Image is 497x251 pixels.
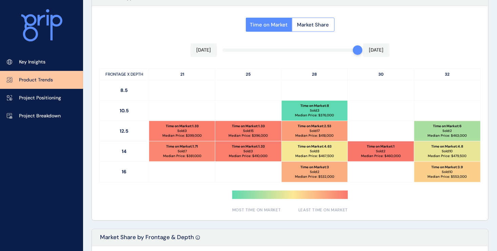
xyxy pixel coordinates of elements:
[310,129,320,133] p: Sold: 17
[428,174,467,179] p: Median Price: $ 553,000
[310,108,319,113] p: Sold: 3
[166,124,199,129] p: Time on Market : 1.33
[295,133,334,138] p: Median Price: $ 418,000
[428,133,467,138] p: Median Price: $ 463,000
[295,174,334,179] p: Median Price: $ 532,000
[19,113,61,119] p: Project Breakdown
[232,207,281,213] span: MOST TIME ON MARKET
[229,133,268,138] p: Median Price: $ 396,000
[100,101,149,121] p: 10.5
[250,21,288,28] span: Time on Market
[246,18,292,32] button: Time on Market
[300,165,329,170] p: Time on Market : 3
[166,144,198,149] p: Time on Market : 1.71
[310,149,319,154] p: Sold: 8
[297,21,329,28] span: Market Share
[162,133,202,138] p: Median Price: $ 399,000
[232,124,265,129] p: Time on Market : 1.33
[442,149,453,154] p: Sold: 10
[348,69,414,80] p: 30
[215,69,281,80] p: 25
[298,124,331,129] p: Time on Market : 2.53
[229,154,268,158] p: Median Price: $ 410,000
[178,149,187,154] p: Sold: 7
[295,154,334,158] p: Median Price: $ 467,500
[19,59,45,65] p: Key Insights
[431,144,463,149] p: Time on Market : 4.8
[298,144,332,149] p: Time on Market : 4.63
[428,154,466,158] p: Median Price: $ 479,500
[442,129,452,133] p: Sold: 2
[232,144,265,149] p: Time on Market : 1.33
[300,103,329,108] p: Time on Market : 8
[369,47,384,54] p: [DATE]
[361,154,401,158] p: Median Price: $ 460,000
[196,47,211,54] p: [DATE]
[243,129,254,133] p: Sold: 15
[367,144,395,149] p: Time on Market : 1
[298,207,348,213] span: LEAST TIME ON MARKET
[414,69,480,80] p: 32
[442,170,453,174] p: Sold: 10
[19,95,61,101] p: Project Positioning
[292,18,335,32] button: Market Share
[19,77,53,83] p: Product Trends
[100,141,149,161] p: 14
[433,124,461,129] p: Time on Market : 6
[100,233,194,246] p: Market Share by Frontage & Depth
[100,162,149,182] p: 16
[100,121,149,141] p: 12.5
[295,113,334,118] p: Median Price: $ 376,000
[163,154,201,158] p: Median Price: $ 381,000
[100,80,149,100] p: 8.5
[282,69,348,80] p: 28
[177,129,187,133] p: Sold: 3
[100,69,149,80] p: FRONTAGE X DEPTH
[244,149,253,154] p: Sold: 3
[432,165,463,170] p: Time on Market : 3.9
[310,170,319,174] p: Sold: 2
[149,69,215,80] p: 21
[376,149,385,154] p: Sold: 2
